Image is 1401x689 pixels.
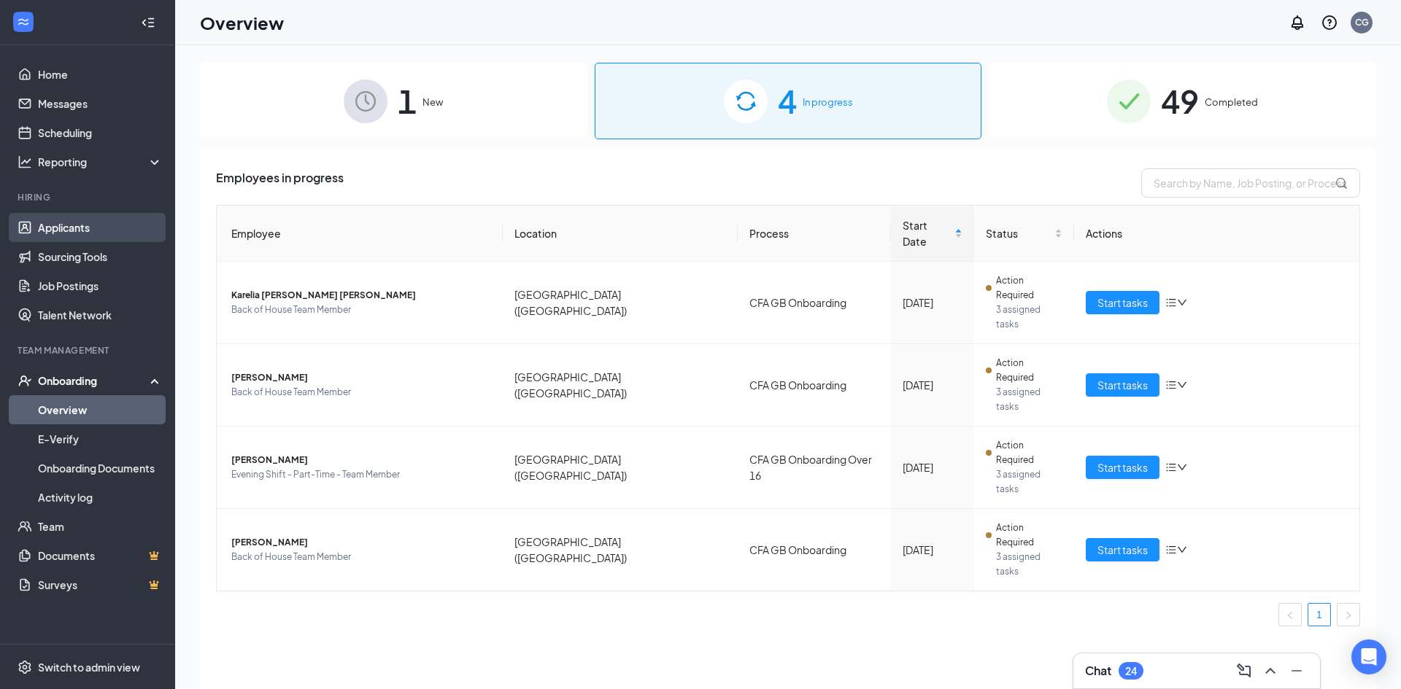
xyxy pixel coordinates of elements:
span: Action Required [996,273,1062,303]
button: left [1278,603,1302,626]
span: bars [1165,297,1177,308]
span: 3 assigned tasks [996,467,1062,497]
a: SurveysCrown [38,570,163,599]
svg: UserCheck [18,373,32,388]
span: Start Date [903,217,951,249]
a: Applicants [38,213,163,242]
span: Start tasks [1097,377,1148,393]
li: Previous Page [1278,603,1302,626]
span: 3 assigned tasks [996,303,1062,332]
button: Start tasks [1086,538,1159,561]
svg: Analysis [18,155,32,169]
span: Action Required [996,521,1062,550]
a: Talent Network [38,300,163,330]
span: Back of House Team Member [231,303,491,317]
span: Start tasks [1097,459,1148,475]
button: Minimize [1285,659,1308,682]
span: Evening Shift - Part-Time - Team Member [231,467,491,482]
input: Search by Name, Job Posting, or Process [1141,168,1360,198]
span: Action Required [996,438,1062,467]
span: In progress [803,95,853,109]
td: [GEOGRAPHIC_DATA] ([GEOGRAPHIC_DATA]) [503,344,738,427]
span: 3 assigned tasks [996,550,1062,579]
td: CFA GB Onboarding [738,344,891,427]
span: down [1177,297,1187,308]
button: ComposeMessage [1232,659,1256,682]
td: [GEOGRAPHIC_DATA] ([GEOGRAPHIC_DATA]) [503,509,738,591]
td: [GEOGRAPHIC_DATA] ([GEOGRAPHIC_DATA]) [503,262,738,344]
span: Action Required [996,356,1062,385]
span: left [1286,611,1294,620]
svg: WorkstreamLogo [16,15,31,29]
a: E-Verify [38,424,163,454]
span: [PERSON_NAME] [231,535,491,550]
span: [PERSON_NAME] [231,453,491,467]
button: Start tasks [1086,373,1159,397]
span: right [1344,611,1353,620]
a: Sourcing Tools [38,242,163,271]
a: DocumentsCrown [38,541,163,570]
span: down [1177,462,1187,472]
div: Switch to admin view [38,660,140,674]
svg: Settings [18,660,32,674]
td: CFA GB Onboarding [738,509,891,591]
span: down [1177,380,1187,390]
div: CG [1355,16,1369,28]
th: Employee [217,206,503,262]
div: [DATE] [903,542,962,558]
a: Overview [38,395,163,424]
button: Start tasks [1086,456,1159,479]
h1: Overview [200,10,284,35]
div: [DATE] [903,295,962,311]
div: Onboarding [38,373,150,388]
th: Process [738,206,891,262]
svg: Notifications [1289,14,1306,31]
button: Start tasks [1086,291,1159,314]
span: 49 [1161,76,1199,126]
span: bars [1165,462,1177,473]
td: [GEOGRAPHIC_DATA] ([GEOGRAPHIC_DATA]) [503,427,738,509]
a: 1 [1308,604,1330,626]
th: Location [503,206,738,262]
span: Karelia [PERSON_NAME] [PERSON_NAME] [231,288,491,303]
span: 3 assigned tasks [996,385,1062,414]
span: 4 [778,76,797,126]
a: Job Postings [38,271,163,300]
a: Onboarding Documents [38,454,163,483]
div: [DATE] [903,459,962,475]
span: 1 [398,76,417,126]
a: Activity log [38,483,163,512]
li: Next Page [1337,603,1360,626]
div: 24 [1125,665,1137,677]
div: Hiring [18,191,160,203]
td: CFA GB Onboarding Over 16 [738,427,891,509]
th: Status [974,206,1074,262]
th: Actions [1074,206,1360,262]
a: Messages [38,89,163,118]
svg: ComposeMessage [1235,662,1253,680]
span: Back of House Team Member [231,385,491,400]
span: Start tasks [1097,295,1148,311]
span: [PERSON_NAME] [231,370,491,385]
div: Team Management [18,344,160,357]
span: Employees in progress [216,168,344,198]
div: [DATE] [903,377,962,393]
a: Home [38,60,163,89]
svg: Collapse [141,15,155,30]
span: Start tasks [1097,542,1148,558]
li: 1 [1308,603,1331,626]
a: Scheduling [38,118,163,147]
svg: QuestionInfo [1321,14,1338,31]
span: Status [986,225,1051,241]
div: Open Intercom Messenger [1351,639,1386,674]
button: right [1337,603,1360,626]
a: Team [38,512,163,541]
h3: Chat [1085,663,1111,679]
span: bars [1165,379,1177,391]
div: Reporting [38,155,163,169]
td: CFA GB Onboarding [738,262,891,344]
svg: ChevronUp [1262,662,1279,680]
button: ChevronUp [1259,659,1282,682]
span: down [1177,545,1187,555]
span: New [422,95,443,109]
